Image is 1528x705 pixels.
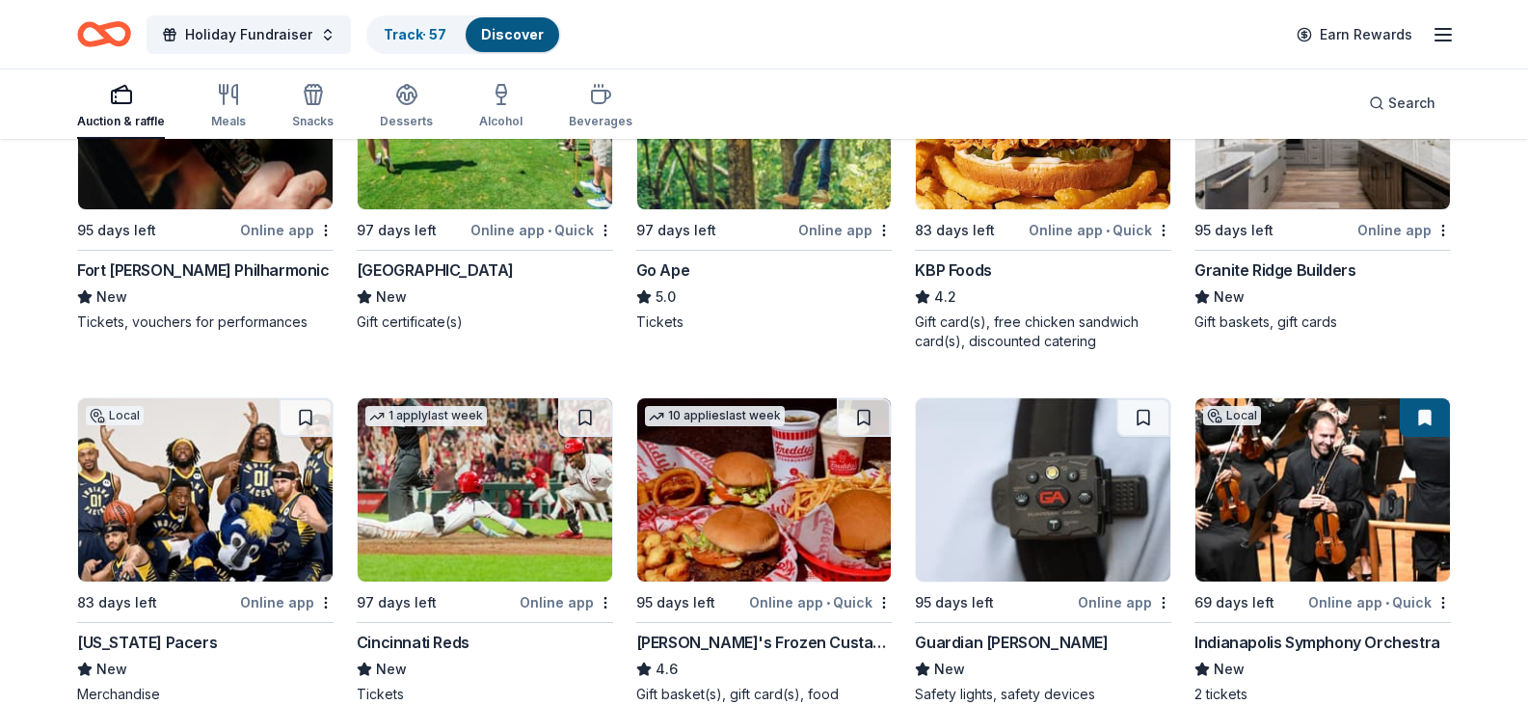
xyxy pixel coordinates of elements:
[1029,218,1171,242] div: Online app Quick
[1194,25,1451,332] a: Image for Granite Ridge BuildersLocal95 days leftOnline appGranite Ridge BuildersNewGift baskets,...
[77,312,334,332] div: Tickets, vouchers for performances
[479,114,523,129] div: Alcohol
[1194,591,1274,614] div: 69 days left
[1388,92,1435,115] span: Search
[357,685,613,704] div: Tickets
[1308,590,1451,614] div: Online app Quick
[915,591,994,614] div: 95 days left
[569,75,632,139] button: Beverages
[357,25,613,332] a: Image for French Lick Resort1 applylast weekLocal97 days leftOnline app•Quick[GEOGRAPHIC_DATA]New...
[1203,406,1261,425] div: Local
[185,23,312,46] span: Holiday Fundraiser
[915,25,1171,351] a: Image for KBP Foods9 applieslast week83 days leftOnline app•QuickKBP Foods4.2Gift card(s), free c...
[637,398,892,582] img: Image for Freddy's Frozen Custard & Steakburgers
[1106,223,1110,238] span: •
[1078,590,1171,614] div: Online app
[1354,84,1451,122] button: Search
[292,114,334,129] div: Snacks
[86,406,144,425] div: Local
[636,685,893,704] div: Gift basket(s), gift card(s), food
[1214,658,1245,681] span: New
[1194,685,1451,704] div: 2 tickets
[636,397,893,704] a: Image for Freddy's Frozen Custard & Steakburgers10 applieslast week95 days leftOnline app•Quick[P...
[357,591,437,614] div: 97 days left
[645,406,785,426] div: 10 applies last week
[915,219,995,242] div: 83 days left
[915,631,1108,654] div: Guardian [PERSON_NAME]
[240,218,334,242] div: Online app
[479,75,523,139] button: Alcohol
[470,218,613,242] div: Online app Quick
[77,397,334,704] a: Image for Indiana PacersLocal83 days leftOnline app[US_STATE] PacersNewMerchandise
[357,312,613,332] div: Gift certificate(s)
[77,631,217,654] div: [US_STATE] Pacers
[380,114,433,129] div: Desserts
[915,312,1171,351] div: Gift card(s), free chicken sandwich card(s), discounted catering
[1194,219,1273,242] div: 95 days left
[656,658,678,681] span: 4.6
[1194,631,1440,654] div: Indianapolis Symphony Orchestra
[1194,397,1451,704] a: Image for Indianapolis Symphony OrchestraLocal69 days leftOnline app•QuickIndianapolis Symphony O...
[357,219,437,242] div: 97 days left
[1194,258,1355,282] div: Granite Ridge Builders
[1214,285,1245,309] span: New
[636,631,893,654] div: [PERSON_NAME]'s Frozen Custard & Steakburgers
[357,397,613,704] a: Image for Cincinnati Reds1 applylast week97 days leftOnline appCincinnati RedsNewTickets
[96,285,127,309] span: New
[96,658,127,681] span: New
[77,114,165,129] div: Auction & raffle
[380,75,433,139] button: Desserts
[357,631,469,654] div: Cincinnati Reds
[292,75,334,139] button: Snacks
[358,398,612,582] img: Image for Cincinnati Reds
[915,685,1171,704] div: Safety lights, safety devices
[798,218,892,242] div: Online app
[1194,312,1451,332] div: Gift baskets, gift cards
[569,114,632,129] div: Beverages
[365,406,487,426] div: 1 apply last week
[636,25,893,332] a: Image for Go Ape1 applylast week97 days leftOnline appGo Ape5.0Tickets
[636,591,715,614] div: 95 days left
[656,285,676,309] span: 5.0
[77,25,334,332] a: Image for Fort Wayne PhilharmonicLocal95 days leftOnline appFort [PERSON_NAME] PhilharmonicNewTic...
[211,75,246,139] button: Meals
[934,658,965,681] span: New
[520,590,613,614] div: Online app
[77,258,330,282] div: Fort [PERSON_NAME] Philharmonic
[77,219,156,242] div: 95 days left
[636,312,893,332] div: Tickets
[147,15,351,54] button: Holiday Fundraiser
[826,595,830,610] span: •
[916,398,1170,582] img: Image for Guardian Angel Device
[749,590,892,614] div: Online app Quick
[384,26,446,42] a: Track· 57
[481,26,544,42] a: Discover
[366,15,561,54] button: Track· 57Discover
[934,285,956,309] span: 4.2
[1195,398,1450,582] img: Image for Indianapolis Symphony Orchestra
[357,258,514,282] div: [GEOGRAPHIC_DATA]
[636,219,716,242] div: 97 days left
[376,285,407,309] span: New
[1285,17,1424,52] a: Earn Rewards
[1357,218,1451,242] div: Online app
[240,590,334,614] div: Online app
[1385,595,1389,610] span: •
[915,258,991,282] div: KBP Foods
[77,75,165,139] button: Auction & raffle
[77,685,334,704] div: Merchandise
[78,398,333,582] img: Image for Indiana Pacers
[376,658,407,681] span: New
[211,114,246,129] div: Meals
[77,591,157,614] div: 83 days left
[915,397,1171,704] a: Image for Guardian Angel Device95 days leftOnline appGuardian [PERSON_NAME]NewSafety lights, safe...
[548,223,551,238] span: •
[77,12,131,57] a: Home
[636,258,690,282] div: Go Ape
